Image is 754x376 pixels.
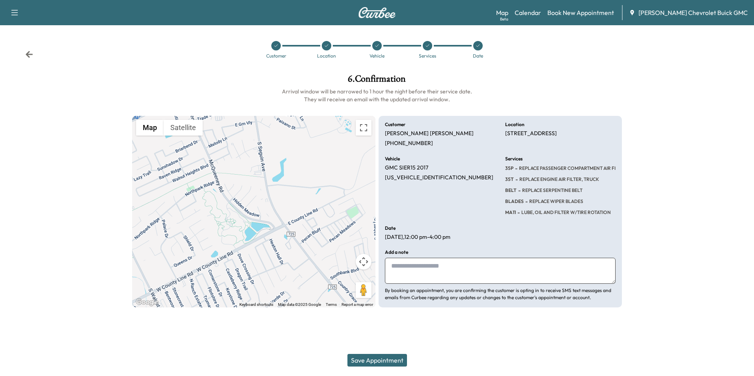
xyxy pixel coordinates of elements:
[505,209,516,216] span: MA11
[385,226,396,231] h6: Date
[385,287,616,301] p: By booking an appointment, you are confirming the customer is opting in to receive SMS text messa...
[505,156,523,161] h6: Services
[516,208,520,216] span: -
[358,7,396,18] img: Curbee Logo
[385,174,493,181] p: [US_VEHICLE_IDENTIFICATION_NUMBER]
[505,122,524,127] h6: Location
[266,54,286,58] div: Customer
[505,165,513,171] span: 35P
[136,120,164,136] button: Show street map
[356,120,371,136] button: Toggle fullscreen view
[134,297,160,307] a: Open this area in Google Maps (opens a new window)
[500,16,508,22] div: Beta
[132,74,622,87] h1: 6 . Confirmation
[385,156,400,161] h6: Vehicle
[505,176,514,182] span: 35T
[385,140,433,147] p: [PHONE_NUMBER]
[521,187,582,194] span: REPLACE SERPENTINE BELT
[515,8,541,17] a: Calendar
[517,165,627,171] span: REPLACE PASSENGER COMPARTMENT AIR FILTER
[326,302,337,307] a: Terms (opens in new tab)
[134,297,160,307] img: Google
[164,120,203,136] button: Show satellite imagery
[505,187,517,194] span: BELT
[514,175,518,183] span: -
[524,197,528,205] span: -
[513,164,517,172] span: -
[370,54,384,58] div: Vehicle
[317,54,336,58] div: Location
[278,302,321,307] span: Map data ©2025 Google
[496,8,508,17] a: MapBeta
[356,282,371,298] button: Drag Pegman onto the map to open Street View
[347,354,407,367] button: Save Appointment
[547,8,614,17] a: Book New Appointment
[385,122,405,127] h6: Customer
[638,8,748,17] span: [PERSON_NAME] Chevrolet Buick GMC
[342,302,373,307] a: Report a map error
[385,164,428,171] p: GMC SIER15 2017
[132,87,622,103] h6: Arrival window will be narrowed to 1 hour the night before their service date. They will receive ...
[419,54,436,58] div: Services
[473,54,483,58] div: Date
[356,254,371,270] button: Map camera controls
[505,130,557,137] p: [STREET_ADDRESS]
[528,198,583,205] span: REPLACE WIPER BLADES
[505,198,524,205] span: BLADES
[520,209,611,216] span: LUBE, OIL AND FILTER W/TIRE ROTATION
[239,302,273,307] button: Keyboard shortcuts
[517,186,521,194] span: -
[385,250,408,255] h6: Add a note
[518,176,599,182] span: REPLACE ENGINE AIR FILTER, TRUCK
[25,50,33,58] div: Back
[385,234,450,241] p: [DATE] , 12:00 pm - 4:00 pm
[385,130,474,137] p: [PERSON_NAME] [PERSON_NAME]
